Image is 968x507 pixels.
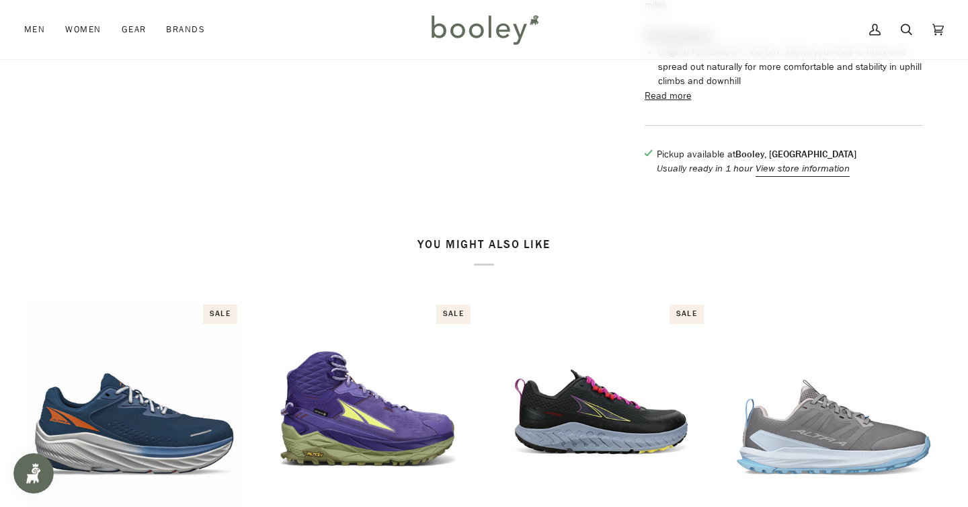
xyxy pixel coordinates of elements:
[670,305,704,324] div: Sale
[657,147,856,162] p: Pickup available at
[735,148,856,161] strong: Booley, [GEOGRAPHIC_DATA]
[13,453,54,494] iframe: Button to open loyalty program pop-up
[24,23,45,36] span: Men
[645,89,692,104] button: Read more
[657,161,856,176] p: Usually ready in 1 hour
[436,305,471,324] div: Sale
[658,45,923,89] li: Original FootShape™ toe box: Allows your toes to relax and spread out naturally for more comforta...
[426,10,543,49] img: Booley
[756,161,850,176] button: View store information
[122,23,147,36] span: Gear
[166,23,205,36] span: Brands
[203,305,237,324] div: Sale
[24,238,944,266] h2: You might also like
[65,23,101,36] span: Women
